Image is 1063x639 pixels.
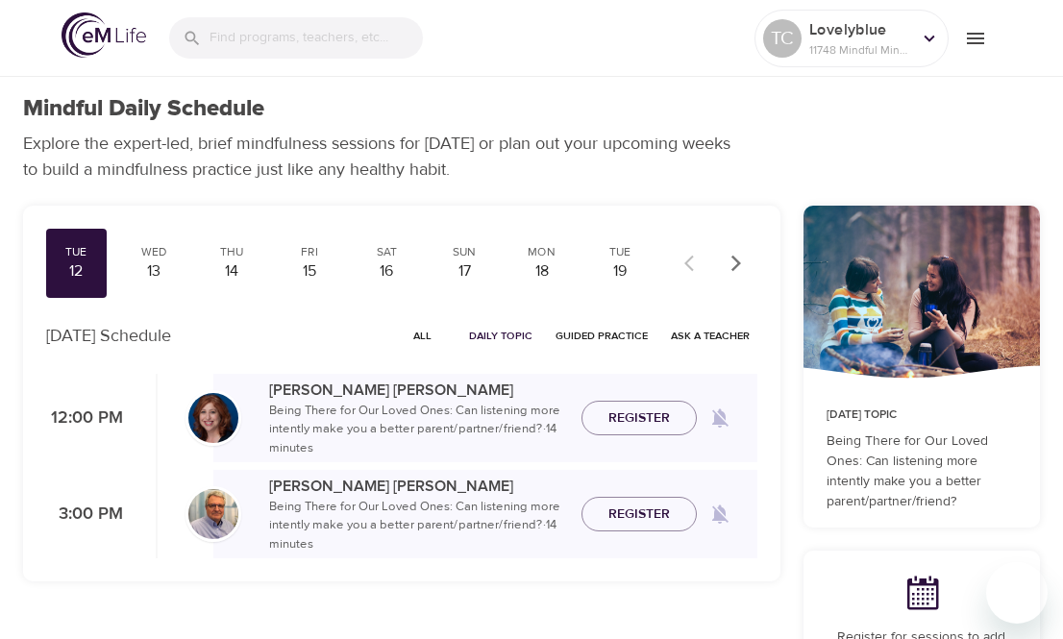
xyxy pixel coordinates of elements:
button: Register [581,497,697,532]
span: Register [608,406,670,430]
span: Ask a Teacher [671,327,750,345]
div: 13 [132,260,177,283]
span: Guided Practice [556,327,648,345]
span: Daily Topic [469,327,532,345]
h1: Mindful Daily Schedule [23,95,264,123]
iframe: Button to launch messaging window [986,562,1048,624]
button: Daily Topic [461,321,540,351]
img: logo [62,12,146,58]
div: Mon [520,244,565,260]
button: Guided Practice [548,321,655,351]
div: 14 [210,260,255,283]
div: 18 [520,260,565,283]
img: Roger%20Nolan%20Headshot.jpg [188,489,238,539]
span: Remind me when a class goes live every Tuesday at 3:00 PM [697,491,743,537]
p: [DATE] Topic [827,406,1018,424]
div: Sun [442,244,487,260]
p: [PERSON_NAME] [PERSON_NAME] [269,379,566,402]
div: Fri [286,244,332,260]
div: 17 [442,260,487,283]
p: Being There for Our Loved Ones: Can listening more intently make you a better parent/partner/frie... [269,498,566,554]
div: Tue [597,244,642,260]
p: [PERSON_NAME] [PERSON_NAME] [269,475,566,498]
input: Find programs, teachers, etc... [210,17,423,59]
div: Wed [132,244,177,260]
button: Ask a Teacher [663,321,757,351]
span: Remind me when a class goes live every Tuesday at 12:00 PM [697,395,743,441]
p: [DATE] Schedule [46,323,171,349]
p: Explore the expert-led, brief mindfulness sessions for [DATE] or plan out your upcoming weeks to ... [23,131,744,183]
div: Tue [54,244,99,260]
button: menu [949,12,1001,64]
button: Register [581,401,697,436]
p: Being There for Our Loved Ones: Can listening more intently make you a better parent/partner/frie... [269,402,566,458]
div: Sat [364,244,409,260]
p: 11748 Mindful Minutes [809,41,911,59]
div: TC [763,19,802,58]
div: Thu [210,244,255,260]
p: Being There for Our Loved Ones: Can listening more intently make you a better parent/partner/friend? [827,431,1018,512]
button: All [392,321,454,351]
img: Elaine_Smookler-min.jpg [188,393,238,443]
div: 15 [286,260,332,283]
div: 19 [597,260,642,283]
span: All [400,327,446,345]
div: 12 [54,260,99,283]
p: Lovelyblue [809,18,911,41]
span: Register [608,503,670,527]
div: 16 [364,260,409,283]
p: 12:00 PM [46,406,123,431]
p: 3:00 PM [46,502,123,528]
